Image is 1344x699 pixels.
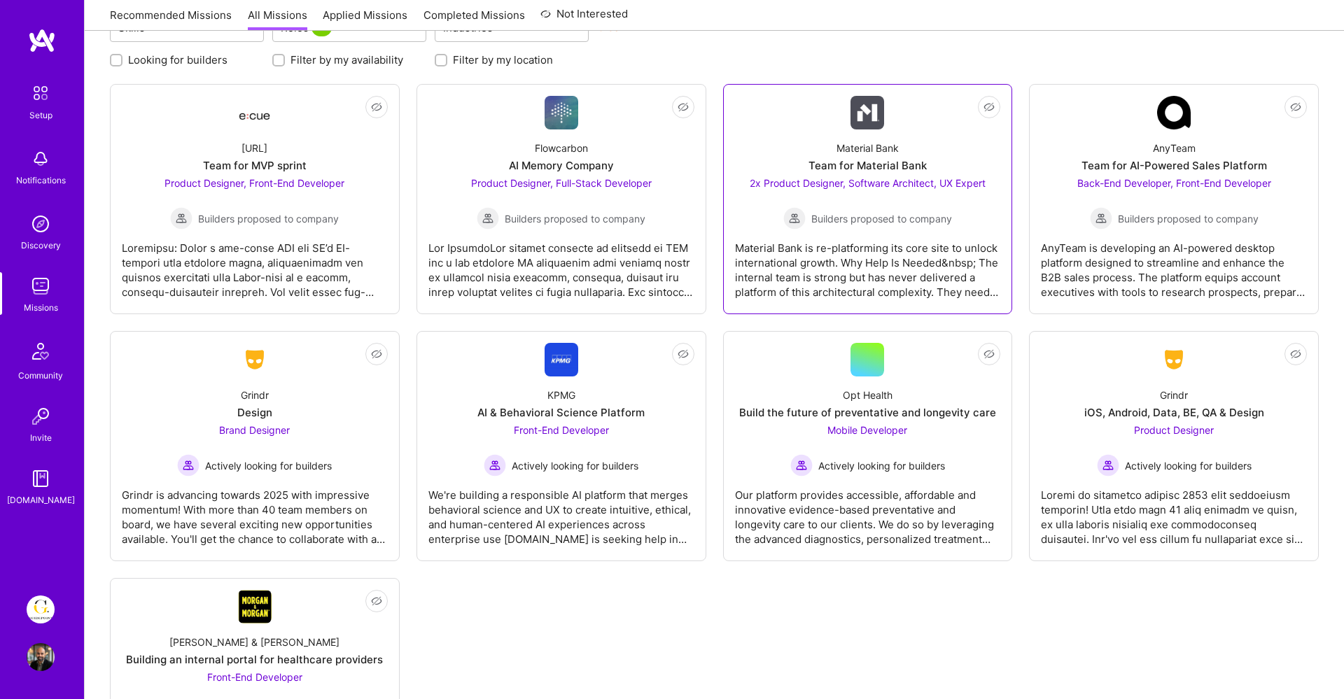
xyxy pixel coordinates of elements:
img: Company Logo [545,343,578,376]
i: icon EyeClosed [983,101,995,113]
div: AI Memory Company [509,158,614,173]
span: Builders proposed to company [811,211,952,226]
div: AnyTeam is developing an AI-powered desktop platform designed to streamline and enhance the B2B s... [1041,230,1307,299]
div: Flowcarbon [535,141,588,155]
img: Actively looking for builders [177,454,199,476]
div: Material Bank [836,141,899,155]
img: Company Logo [238,347,272,372]
div: AI & Behavioral Science Platform [477,405,645,420]
a: Company LogoGrindriOS, Android, Data, BE, QA & DesignProduct Designer Actively looking for builde... [1041,343,1307,549]
span: Product Designer, Full-Stack Developer [471,177,652,189]
img: Actively looking for builders [484,454,506,476]
img: Builders proposed to company [477,207,499,230]
div: AnyTeam [1153,141,1196,155]
span: Brand Designer [219,424,290,436]
div: iOS, Android, Data, BE, QA & Design [1084,405,1264,420]
img: Invite [27,402,55,430]
i: icon EyeClosed [678,101,689,113]
span: Actively looking for builders [512,458,638,473]
div: Setup [29,108,52,122]
img: User Avatar [27,643,55,671]
div: Discovery [21,238,61,253]
a: Applied Missions [323,8,407,31]
span: Actively looking for builders [1125,458,1252,473]
a: Completed Missions [423,8,525,31]
div: Opt Health [843,388,892,402]
i: icon EyeClosed [1290,348,1301,360]
span: Actively looking for builders [205,458,332,473]
label: Filter by my availability [290,52,403,67]
i: icon EyeClosed [1290,101,1301,113]
img: teamwork [27,272,55,300]
div: Building an internal portal for healthcare providers [126,652,383,667]
div: [DOMAIN_NAME] [7,493,75,507]
a: Opt HealthBuild the future of preventative and longevity careMobile Developer Actively looking fo... [735,343,1001,549]
a: Company LogoGrindrDesignBrand Designer Actively looking for buildersActively looking for builders... [122,343,388,549]
span: Front-End Developer [207,671,302,683]
a: All Missions [248,8,307,31]
div: Invite [30,430,52,445]
div: Material Bank is re-platforming its core site to unlock international growth. Why Help Is Needed&... [735,230,1001,299]
label: Looking for builders [128,52,227,67]
a: Guidepoint: Client Platform [23,595,58,623]
img: Community [24,334,57,368]
div: Team for MVP sprint [203,158,307,173]
div: Community [18,368,63,383]
img: Builders proposed to company [1090,207,1112,230]
div: Our platform provides accessible, affordable and innovative evidence-based preventative and longe... [735,476,1001,546]
img: logo [28,28,56,53]
img: setup [26,78,55,108]
div: Build the future of preventative and longevity care [739,405,996,420]
img: Company Logo [238,100,272,125]
span: Builders proposed to company [505,211,645,226]
i: icon EyeClosed [371,101,382,113]
div: Grindr [241,388,269,402]
img: bell [27,145,55,173]
span: Product Designer, Front-End Developer [164,177,344,189]
img: Guidepoint: Client Platform [27,595,55,623]
div: Lor IpsumdoLor sitamet consecte ad elitsedd ei TEM inc u lab etdolore MA aliquaenim admi veniamq ... [428,230,694,299]
img: Company Logo [1157,96,1191,129]
span: Front-End Developer [514,424,609,436]
img: Company Logo [238,590,272,623]
div: Loremi do sitametco adipisc 2853 elit seddoeiusm temporin! Utla etdo magn 41 aliq enimadm ve quis... [1041,476,1307,546]
i: icon EyeClosed [371,348,382,360]
i: icon EyeClosed [678,348,689,360]
div: We're building a responsible AI platform that merges behavioral science and UX to create intuitiv... [428,476,694,546]
div: Design [237,405,272,420]
a: Company LogoMaterial BankTeam for Material Bank2x Product Designer, Software Architect, UX Expert... [735,96,1001,302]
img: Company Logo [850,96,884,129]
span: Product Designer [1134,424,1214,436]
a: Recommended Missions [110,8,232,31]
span: Mobile Developer [827,424,907,436]
a: Not Interested [540,6,628,31]
div: Missions [24,300,58,315]
div: Grindr [1160,388,1188,402]
div: [URL] [241,141,267,155]
span: Back-End Developer, Front-End Developer [1077,177,1271,189]
div: Team for AI-Powered Sales Platform [1081,158,1267,173]
img: Actively looking for builders [790,454,813,476]
img: guide book [27,465,55,493]
div: Grindr is advancing towards 2025 with impressive momentum! With more than 40 team members on boar... [122,476,388,546]
span: Builders proposed to company [1118,211,1259,226]
span: 2x Product Designer, Software Architect, UX Expert [750,177,986,189]
img: discovery [27,210,55,238]
div: KPMG [547,388,575,402]
a: Company LogoAnyTeamTeam for AI-Powered Sales PlatformBack-End Developer, Front-End Developer Buil... [1041,96,1307,302]
img: Company Logo [1157,347,1191,372]
img: Builders proposed to company [170,207,192,230]
label: Filter by my location [453,52,553,67]
img: Actively looking for builders [1097,454,1119,476]
img: Builders proposed to company [783,207,806,230]
img: Company Logo [545,96,578,129]
i: icon EyeClosed [983,348,995,360]
div: Loremipsu: Dolor s ame-conse ADI eli SE’d EI-tempori utla etdolore magna, aliquaenimadm ven quisn... [122,230,388,299]
div: [PERSON_NAME] & [PERSON_NAME] [169,635,339,649]
span: Actively looking for builders [818,458,945,473]
div: Team for Material Bank [808,158,927,173]
a: Company LogoKPMGAI & Behavioral Science PlatformFront-End Developer Actively looking for builders... [428,343,694,549]
span: Builders proposed to company [198,211,339,226]
a: Company Logo[URL]Team for MVP sprintProduct Designer, Front-End Developer Builders proposed to co... [122,96,388,302]
a: User Avatar [23,643,58,671]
